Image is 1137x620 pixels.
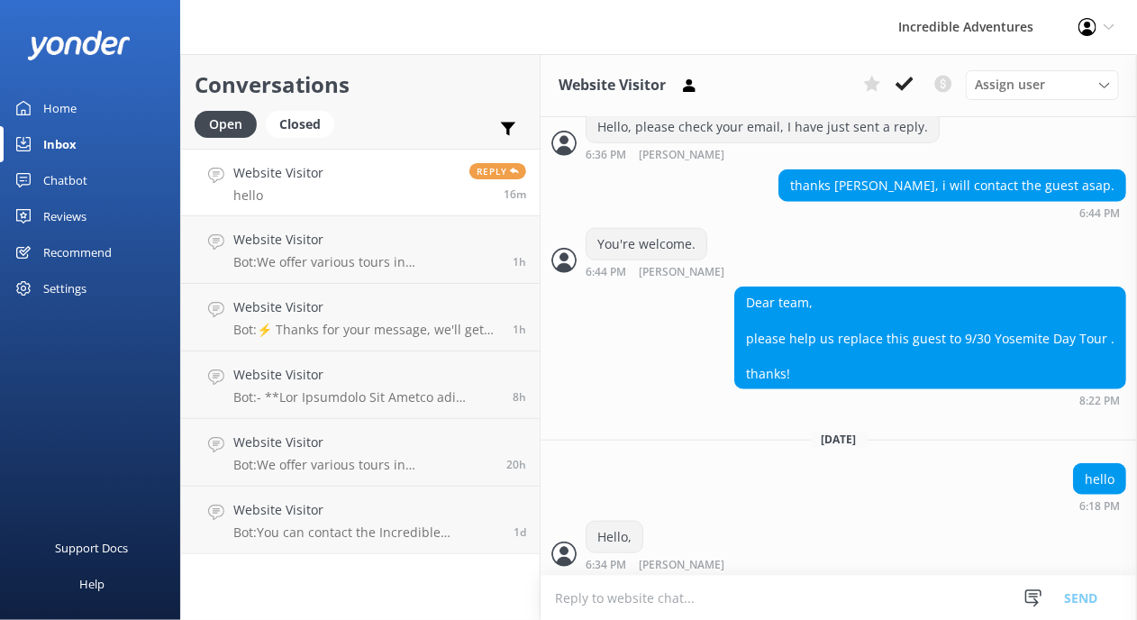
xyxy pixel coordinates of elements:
a: Open [195,114,266,133]
strong: 6:44 PM [1079,208,1120,219]
div: Sep 29 2025 06:18pm (UTC -07:00) America/Los_Angeles [1073,499,1126,512]
a: Website VisitorBot:⚡ Thanks for your message, we'll get back to you as soon as we can. You're als... [181,284,540,351]
a: Website VisitorhelloReply16m [181,149,540,216]
div: Sep 28 2025 08:22pm (UTC -07:00) America/Los_Angeles [734,394,1126,406]
p: hello [233,187,323,204]
div: Sep 29 2025 06:34pm (UTC -07:00) America/Los_Angeles [586,558,783,571]
span: Sep 28 2025 10:29pm (UTC -07:00) America/Los_Angeles [506,457,526,472]
span: Sep 29 2025 05:20pm (UTC -07:00) America/Los_Angeles [513,254,526,269]
strong: 6:44 PM [586,267,626,278]
span: Sep 29 2025 05:07pm (UTC -07:00) America/Los_Angeles [513,322,526,337]
p: Bot: - **Lor Ipsumdolo Sit Ametco adi Elitsedd EIUSM Temp**: Inc utla-etdo magnaaliquae adm venia... [233,389,499,406]
h4: Website Visitor [233,163,323,183]
h3: Website Visitor [559,74,666,97]
div: Hello, [587,522,642,552]
span: [DATE] [811,432,868,447]
span: Sep 28 2025 03:41pm (UTC -07:00) America/Los_Angeles [514,524,526,540]
div: Sep 28 2025 06:44pm (UTC -07:00) America/Los_Angeles [586,265,783,278]
p: Bot: You can contact the Incredible Adventures team at [PHONE_NUMBER], or by emailing [EMAIL_ADDR... [233,524,500,541]
span: [PERSON_NAME] [639,150,724,161]
span: [PERSON_NAME] [639,560,724,571]
p: Bot: ⚡ Thanks for your message, we'll get back to you as soon as we can. You're also welcome to k... [233,322,499,338]
h2: Conversations [195,68,526,102]
a: Website VisitorBot:We offer various tours in [GEOGRAPHIC_DATA]! Check out all our Yosemite Tours ... [181,216,540,284]
strong: 6:18 PM [1079,501,1120,512]
span: Sep 29 2025 06:18pm (UTC -07:00) America/Los_Angeles [504,187,526,202]
div: Open [195,111,257,138]
span: Sep 29 2025 09:37am (UTC -07:00) America/Los_Angeles [513,389,526,405]
h4: Website Visitor [233,500,500,520]
div: thanks [PERSON_NAME], i will contact the guest asap. [779,170,1125,201]
strong: 8:22 PM [1079,396,1120,406]
strong: 6:36 PM [586,150,626,161]
div: Chatbot [43,162,87,198]
h4: Website Visitor [233,365,499,385]
div: Assign User [966,70,1119,99]
a: Closed [266,114,343,133]
div: Support Docs [56,530,129,566]
div: Reviews [43,198,86,234]
span: Assign user [975,75,1045,95]
strong: 6:34 PM [586,560,626,571]
div: Home [43,90,77,126]
div: hello [1074,464,1125,495]
div: You're welcome. [587,229,706,260]
div: Closed [266,111,334,138]
span: Reply [469,163,526,179]
a: Website VisitorBot:You can contact the Incredible Adventures team at [PHONE_NUMBER], or by emaili... [181,487,540,554]
h4: Website Visitor [233,433,493,452]
div: Inbox [43,126,77,162]
div: Sep 28 2025 06:44pm (UTC -07:00) America/Los_Angeles [778,206,1126,219]
span: [PERSON_NAME] [639,267,724,278]
p: Bot: We offer various tours in [GEOGRAPHIC_DATA]! Check out all our Yosemite Tours at [URL][DOMAI... [233,254,499,270]
img: yonder-white-logo.png [27,31,131,60]
p: Bot: We offer various tours in [GEOGRAPHIC_DATA]! Check out all our Yosemite Tours at [URL][DOMAI... [233,457,493,473]
div: Sep 28 2025 06:36pm (UTC -07:00) America/Los_Angeles [586,148,940,161]
h4: Website Visitor [233,297,499,317]
div: Help [79,566,105,602]
div: Recommend [43,234,112,270]
h4: Website Visitor [233,230,499,250]
div: Hello, please check your email, I have just sent a reply. [587,112,939,142]
a: Website VisitorBot:- **Lor Ipsumdolo Sit Ametco adi Elitsedd EIUSM Temp**: Inc utla-etdo magnaali... [181,351,540,419]
div: Dear team, please help us replace this guest to 9/30 Yosemite Day Tour . thanks! [735,287,1125,388]
div: Settings [43,270,86,306]
a: Website VisitorBot:We offer various tours in [GEOGRAPHIC_DATA]! Check out all our Yosemite Tours ... [181,419,540,487]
